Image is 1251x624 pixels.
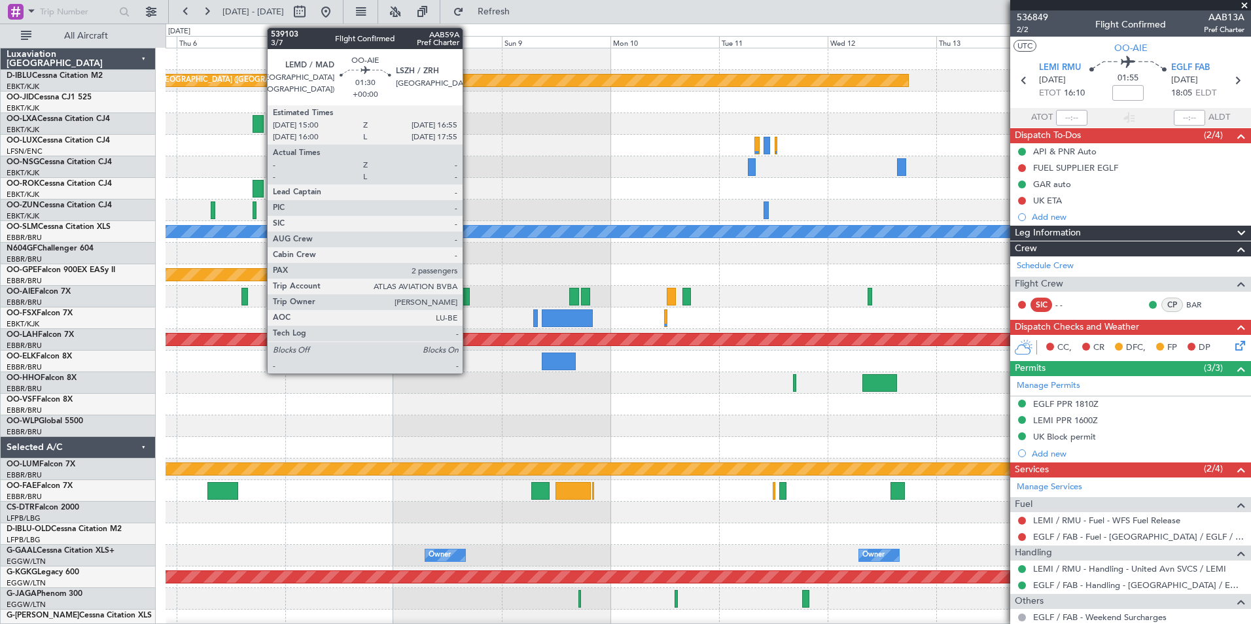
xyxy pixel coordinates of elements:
[7,288,35,296] span: OO-AIE
[862,546,885,565] div: Owner
[1015,497,1032,512] span: Fuel
[40,2,115,22] input: Trip Number
[34,31,138,41] span: All Aircraft
[1039,61,1081,75] span: LEMI RMU
[1017,260,1074,273] a: Schedule Crew
[7,288,71,296] a: OO-AIEFalcon 7X
[7,600,46,610] a: EGGW/LTN
[7,233,42,243] a: EBBR/BRU
[7,504,35,511] span: CS-DTR
[7,103,39,113] a: EBKT/KJK
[7,427,42,437] a: EBBR/BRU
[1204,462,1223,476] span: (2/4)
[1013,40,1036,52] button: UTC
[467,7,521,16] span: Refresh
[7,460,75,468] a: OO-LUMFalcon 7X
[7,276,42,286] a: EBBR/BRU
[7,535,41,545] a: LFPB/LBG
[7,223,111,231] a: OO-SLMCessna Citation XLS
[1204,24,1244,35] span: Pref Charter
[7,578,46,588] a: EGGW/LTN
[1114,41,1148,55] span: OO-AIE
[7,147,43,156] a: LFSN/ENC
[7,406,42,415] a: EBBR/BRU
[7,590,82,598] a: G-JAGAPhenom 300
[7,82,39,92] a: EBKT/KJK
[7,94,34,101] span: OO-JID
[7,201,39,209] span: OO-ZUN
[7,362,42,372] a: EBBR/BRU
[7,125,39,135] a: EBKT/KJK
[1015,361,1046,376] span: Permits
[1015,241,1037,256] span: Crew
[1039,87,1061,100] span: ETOT
[1033,612,1167,623] a: EGLF / FAB - Weekend Surcharges
[7,374,41,382] span: OO-HHO
[1064,87,1085,100] span: 16:10
[502,36,610,48] div: Sun 9
[1186,299,1216,311] a: BAR
[7,115,110,123] a: OO-LXACessna Citation CJ4
[1167,341,1177,355] span: FP
[1017,10,1048,24] span: 536849
[1199,341,1210,355] span: DP
[177,36,285,48] div: Thu 6
[7,513,41,523] a: LFPB/LBG
[1171,87,1192,100] span: 18:05
[1033,415,1098,426] div: LEMI PPR 1600Z
[7,568,37,576] span: G-KGKG
[7,223,38,231] span: OO-SLM
[7,482,73,490] a: OO-FAEFalcon 7X
[610,36,719,48] div: Mon 10
[1118,72,1138,85] span: 01:55
[7,158,39,166] span: OO-NSG
[315,114,468,133] div: Planned Maint Kortrijk-[GEOGRAPHIC_DATA]
[1056,110,1087,126] input: --:--
[1033,146,1097,157] div: API & PNR Auto
[7,180,39,188] span: OO-ROK
[7,612,79,619] span: G-[PERSON_NAME]
[7,396,73,404] a: OO-VSFFalcon 8X
[7,417,39,425] span: OO-WLP
[7,266,37,274] span: OO-GPE
[828,36,936,48] div: Wed 12
[1204,10,1244,24] span: AAB13A
[7,309,37,317] span: OO-FSX
[7,353,72,360] a: OO-ELKFalcon 8X
[1204,128,1223,142] span: (2/4)
[7,72,32,80] span: D-IBLU
[1015,320,1139,335] span: Dispatch Checks and Weather
[1039,74,1066,87] span: [DATE]
[1204,361,1223,375] span: (3/3)
[1015,462,1049,477] span: Services
[7,525,51,533] span: D-IBLU-OLD
[7,612,152,619] a: G-[PERSON_NAME]Cessna Citation XLS
[1017,379,1080,392] a: Manage Permits
[7,470,42,480] a: EBBR/BRU
[7,319,39,329] a: EBKT/KJK
[7,492,42,502] a: EBBR/BRU
[7,547,115,555] a: G-GAALCessna Citation XLS+
[7,525,122,533] a: D-IBLU-OLDCessna Citation M2
[1031,111,1053,124] span: ATOT
[1171,74,1198,87] span: [DATE]
[447,1,525,22] button: Refresh
[1033,179,1071,190] div: GAR auto
[7,417,83,425] a: OO-WLPGlobal 5500
[7,245,37,252] span: N604GF
[7,115,37,123] span: OO-LXA
[1033,531,1244,542] a: EGLF / FAB - Fuel - [GEOGRAPHIC_DATA] / EGLF / FAB
[1161,298,1183,312] div: CP
[285,36,394,48] div: Fri 7
[7,460,39,468] span: OO-LUM
[7,547,37,555] span: G-GAAL
[1015,594,1044,609] span: Others
[7,482,37,490] span: OO-FAE
[1017,481,1082,494] a: Manage Services
[1055,299,1085,311] div: - -
[1032,448,1244,459] div: Add new
[7,298,42,307] a: EBBR/BRU
[1015,226,1081,241] span: Leg Information
[168,26,190,37] div: [DATE]
[7,504,79,511] a: CS-DTRFalcon 2000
